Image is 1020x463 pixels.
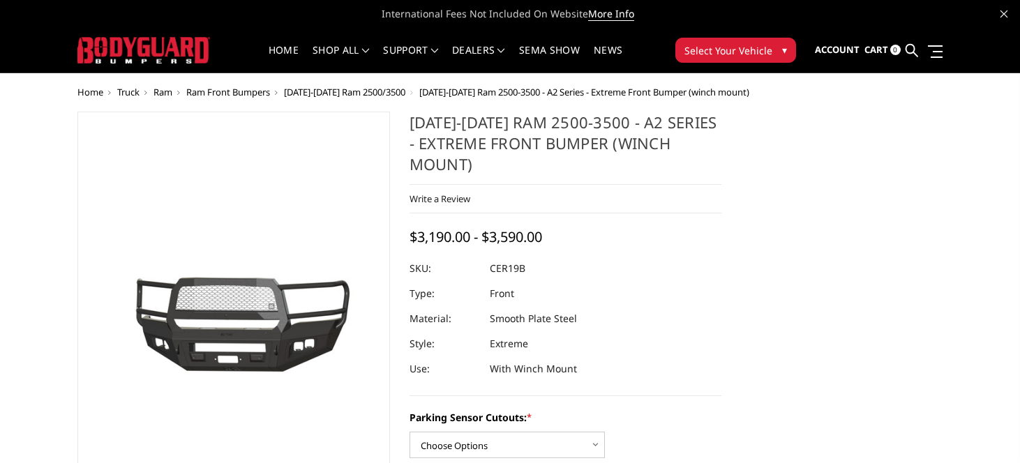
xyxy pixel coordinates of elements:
[117,86,140,98] a: Truck
[675,38,796,63] button: Select Your Vehicle
[490,356,577,381] dd: With Winch Mount
[890,45,901,55] span: 0
[410,192,470,205] a: Write a Review
[594,45,622,73] a: News
[153,86,172,98] a: Ram
[490,306,577,331] dd: Smooth Plate Steel
[410,227,542,246] span: $3,190.00 - $3,590.00
[815,43,860,56] span: Account
[490,331,528,356] dd: Extreme
[410,112,722,185] h1: [DATE]-[DATE] Ram 2500-3500 - A2 Series - Extreme Front Bumper (winch mount)
[410,281,479,306] dt: Type:
[410,306,479,331] dt: Material:
[383,45,438,73] a: Support
[519,45,580,73] a: SEMA Show
[77,37,210,63] img: BODYGUARD BUMPERS
[77,86,103,98] a: Home
[313,45,369,73] a: shop all
[82,252,386,388] img: 2019-2025 Ram 2500-3500 - A2 Series - Extreme Front Bumper (winch mount)
[410,256,479,281] dt: SKU:
[864,43,888,56] span: Cart
[186,86,270,98] a: Ram Front Bumpers
[864,31,901,69] a: Cart 0
[684,43,772,58] span: Select Your Vehicle
[490,281,514,306] dd: Front
[410,410,722,425] label: Parking Sensor Cutouts:
[284,86,405,98] a: [DATE]-[DATE] Ram 2500/3500
[269,45,299,73] a: Home
[782,43,787,57] span: ▾
[452,45,505,73] a: Dealers
[410,356,479,381] dt: Use:
[410,331,479,356] dt: Style:
[490,256,525,281] dd: CER19B
[419,86,749,98] span: [DATE]-[DATE] Ram 2500-3500 - A2 Series - Extreme Front Bumper (winch mount)
[588,7,634,21] a: More Info
[815,31,860,69] a: Account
